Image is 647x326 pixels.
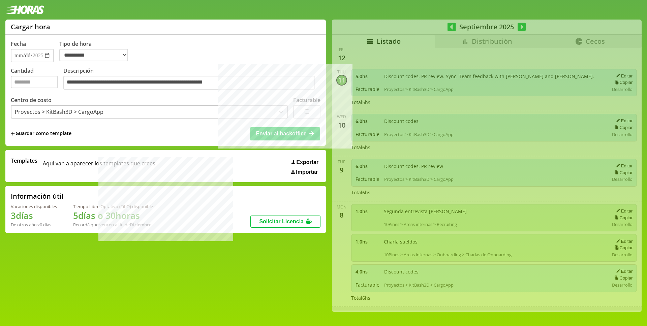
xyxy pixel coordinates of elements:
[11,222,57,228] div: De otros años: 0 días
[11,22,50,31] h1: Cargar hora
[59,49,128,61] select: Tipo de hora
[73,209,153,222] h1: 5 días o 30 horas
[11,203,57,209] div: Vacaciones disponibles
[130,222,151,228] b: Diciembre
[11,130,71,137] span: +Guardar como template
[43,157,157,175] span: Aqui van a aparecer los templates que crees.
[296,159,318,165] span: Exportar
[5,5,44,14] img: logotipo
[293,96,320,104] label: Facturable
[59,40,133,62] label: Tipo de hora
[250,127,320,140] button: Enviar al backoffice
[259,219,304,224] span: Solicitar Licencia
[11,96,52,104] label: Centro de costo
[11,40,26,47] label: Fecha
[15,108,103,116] div: Proyectos > KitBash3D > CargoApp
[256,131,306,136] span: Enviar al backoffice
[11,209,57,222] h1: 3 días
[73,222,153,228] div: Recordá que vencen a fin de
[296,169,318,175] span: Importar
[63,76,315,90] textarea: Descripción
[11,130,15,137] span: +
[63,67,320,92] label: Descripción
[250,216,320,228] button: Solicitar Licencia
[11,76,58,88] input: Cantidad
[11,192,64,201] h2: Información útil
[11,157,37,164] span: Templates
[73,203,153,209] div: Tiempo Libre Optativo (TiLO) disponible
[11,67,63,92] label: Cantidad
[289,159,320,166] button: Exportar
